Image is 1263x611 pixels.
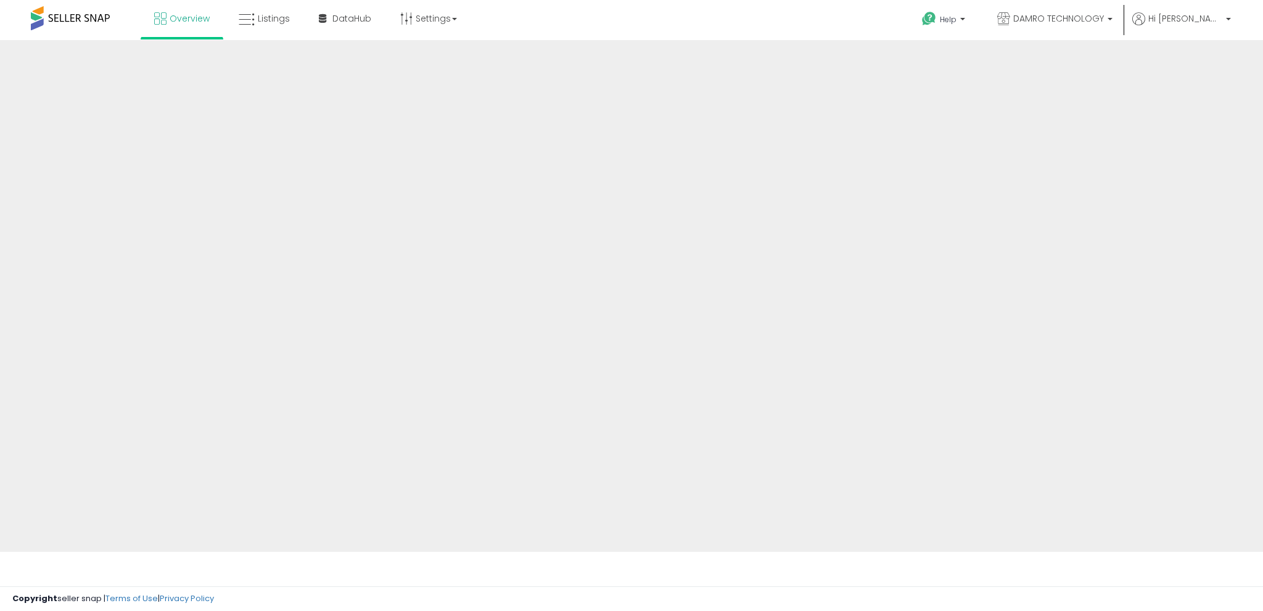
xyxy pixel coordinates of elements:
[332,12,371,25] span: DataHub
[1132,12,1231,40] a: Hi [PERSON_NAME]
[940,14,957,25] span: Help
[1013,12,1104,25] span: DAMRO TECHNOLOGY
[912,2,977,40] a: Help
[258,12,290,25] span: Listings
[170,12,210,25] span: Overview
[921,11,937,27] i: Get Help
[1148,12,1222,25] span: Hi [PERSON_NAME]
